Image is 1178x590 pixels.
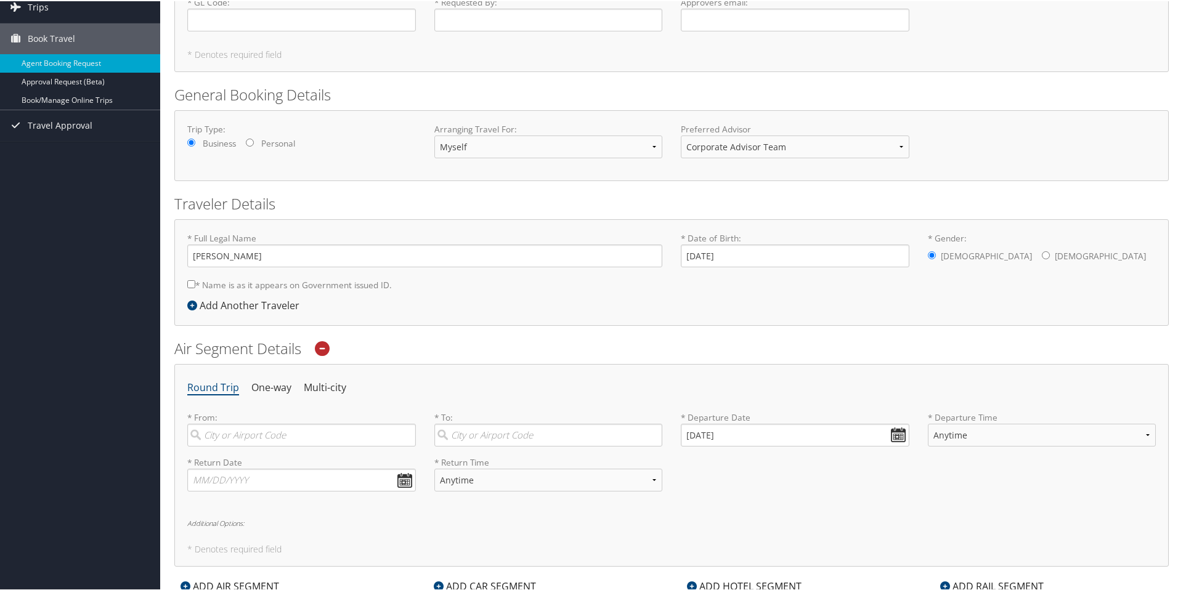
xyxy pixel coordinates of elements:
[187,297,306,312] div: Add Another Traveler
[681,7,909,30] input: Approvers email:
[187,49,1156,58] h5: * Denotes required field
[187,376,239,398] li: Round Trip
[174,192,1169,213] h2: Traveler Details
[928,250,936,258] input: * Gender:[DEMOGRAPHIC_DATA][DEMOGRAPHIC_DATA]
[187,122,416,134] label: Trip Type:
[174,83,1169,104] h2: General Booking Details
[187,422,416,445] input: City or Airport Code
[1042,250,1050,258] input: * Gender:[DEMOGRAPHIC_DATA][DEMOGRAPHIC_DATA]
[928,422,1156,445] select: * Departure Time
[187,467,416,490] input: MM/DD/YYYY
[681,410,909,422] label: * Departure Date
[434,422,663,445] input: City or Airport Code
[434,122,663,134] label: Arranging Travel For:
[187,272,392,295] label: * Name is as it appears on Government issued ID.
[187,519,1156,525] h6: Additional Options:
[434,7,663,30] input: * Requested By:
[681,122,909,134] label: Preferred Advisor
[203,136,236,148] label: Business
[174,337,1169,358] h2: Air Segment Details
[928,410,1156,455] label: * Departure Time
[187,279,195,287] input: * Name is as it appears on Government issued ID.
[681,422,909,445] input: MM/DD/YYYY
[681,231,909,266] label: * Date of Birth:
[941,243,1032,267] label: [DEMOGRAPHIC_DATA]
[187,7,416,30] input: * GL Code:
[304,376,346,398] li: Multi-city
[928,231,1156,268] label: * Gender:
[681,243,909,266] input: * Date of Birth:
[187,544,1156,552] h5: * Denotes required field
[251,376,291,398] li: One-way
[28,22,75,53] span: Book Travel
[1055,243,1146,267] label: [DEMOGRAPHIC_DATA]
[187,243,662,266] input: * Full Legal Name
[434,455,663,467] label: * Return Time
[434,410,663,445] label: * To:
[187,231,662,266] label: * Full Legal Name
[261,136,295,148] label: Personal
[187,410,416,445] label: * From:
[187,455,416,467] label: * Return Date
[28,109,92,140] span: Travel Approval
